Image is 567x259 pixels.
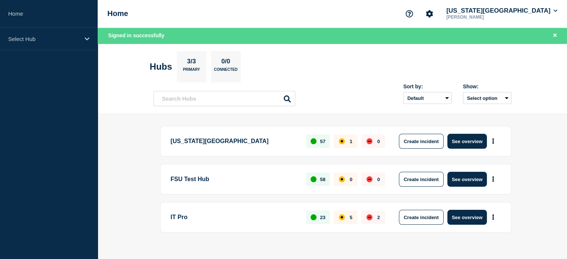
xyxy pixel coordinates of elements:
div: down [366,214,372,220]
button: More actions [488,135,498,148]
p: 57 [320,139,325,144]
p: IT Pro [171,210,298,225]
h1: Home [107,9,128,18]
button: Select option [463,92,511,104]
div: affected [339,176,345,182]
div: down [366,138,372,144]
button: Close banner [550,31,560,40]
h2: Hubs [150,61,172,72]
p: 0 [350,177,352,182]
div: Sort by: [403,83,452,89]
p: 0 [377,139,380,144]
div: down [366,176,372,182]
p: 3/3 [184,58,199,67]
div: affected [339,138,345,144]
div: up [311,138,316,144]
p: Select Hub [8,36,80,42]
p: 5 [350,215,352,220]
button: More actions [488,211,498,224]
button: Create incident [399,172,444,187]
button: Account settings [422,6,437,22]
p: [PERSON_NAME] [445,15,522,20]
p: 23 [320,215,325,220]
select: Sort by [403,92,452,104]
div: up [311,214,316,220]
p: 0/0 [218,58,233,67]
button: See overview [447,134,487,149]
p: [US_STATE][GEOGRAPHIC_DATA] [171,134,298,149]
div: up [311,176,316,182]
p: Connected [214,67,237,75]
button: More actions [488,173,498,186]
p: 1 [350,139,352,144]
button: Support [401,6,417,22]
button: [US_STATE][GEOGRAPHIC_DATA] [445,7,559,15]
button: See overview [447,210,487,225]
span: Signed in successfully [108,32,164,38]
p: 58 [320,177,325,182]
p: FSU Test Hub [171,172,298,187]
button: See overview [447,172,487,187]
input: Search Hubs [154,91,295,106]
p: Primary [183,67,200,75]
div: affected [339,214,345,220]
button: Create incident [399,210,444,225]
p: 2 [377,215,380,220]
div: Show: [463,83,511,89]
button: Create incident [399,134,444,149]
p: 0 [377,177,380,182]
